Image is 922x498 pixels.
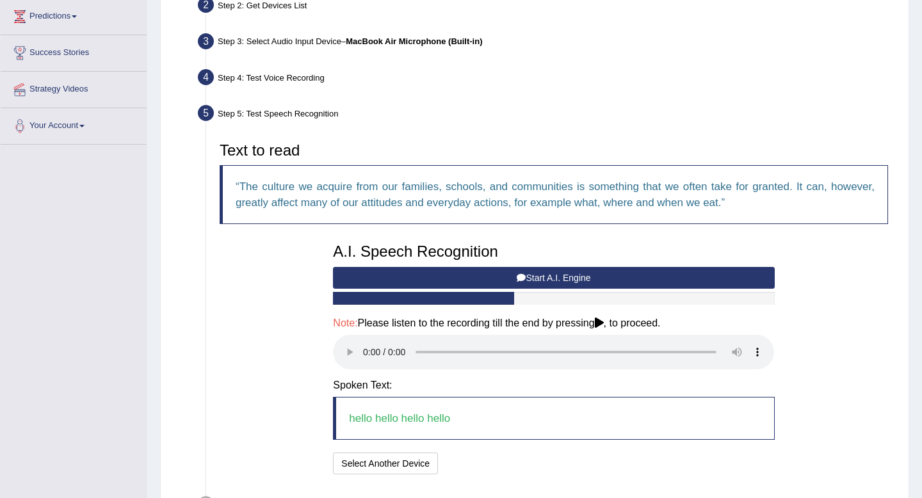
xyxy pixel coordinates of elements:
[236,181,875,209] q: The culture we acquire from our families, schools, and communities is something that we often tak...
[192,101,903,129] div: Step 5: Test Speech Recognition
[341,36,483,46] span: –
[333,243,774,260] h3: A.I. Speech Recognition
[192,65,903,93] div: Step 4: Test Voice Recording
[1,108,147,140] a: Your Account
[333,267,774,289] button: Start A.I. Engine
[346,36,482,46] b: MacBook Air Microphone (Built-in)
[1,72,147,104] a: Strategy Videos
[333,397,774,440] blockquote: hello hello hello hello
[333,317,774,329] h4: Please listen to the recording till the end by pressing , to proceed.
[220,142,888,159] h3: Text to read
[333,380,774,391] h4: Spoken Text:
[333,317,357,328] span: Note:
[1,35,147,67] a: Success Stories
[192,29,903,58] div: Step 3: Select Audio Input Device
[333,453,438,474] button: Select Another Device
